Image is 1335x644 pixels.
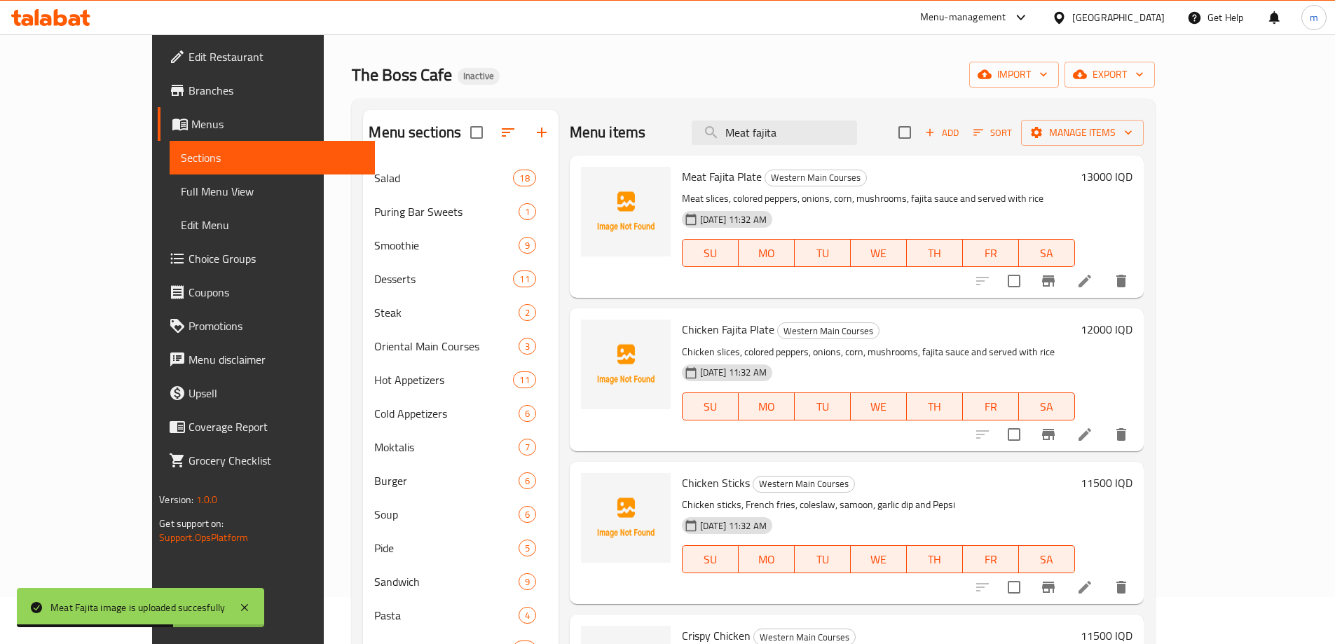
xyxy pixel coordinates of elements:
button: TU [795,545,851,573]
span: WE [856,243,901,263]
span: Full Menu View [181,183,364,200]
span: Select to update [999,420,1029,449]
button: SA [1019,239,1075,267]
button: SU [682,392,739,420]
a: Grocery Checklist [158,444,375,477]
span: Moktalis [374,439,518,455]
span: Add [923,125,961,141]
button: SA [1019,545,1075,573]
span: 3 [519,340,535,353]
span: SU [688,397,733,417]
span: 9 [519,575,535,589]
div: Salad18 [363,161,558,195]
span: Get support on: [159,514,224,533]
img: Chicken Fajita Plate [581,320,671,409]
button: MO [739,392,795,420]
span: Version: [159,491,193,509]
span: Select section [890,118,919,147]
a: Edit menu item [1076,579,1093,596]
span: 11 [514,374,535,387]
a: Edit menu item [1076,426,1093,443]
button: WE [851,545,907,573]
span: Menus [191,116,364,132]
div: items [519,607,536,624]
span: Choice Groups [189,250,364,267]
span: 6 [519,474,535,488]
div: Western Main Courses [753,476,855,493]
span: MO [744,243,789,263]
button: Branch-specific-item [1032,418,1065,451]
a: Promotions [158,309,375,343]
a: Menu disclaimer [158,343,375,376]
span: WE [856,549,901,570]
div: Menu-management [920,9,1006,26]
div: Pasta [374,607,518,624]
span: FR [968,549,1013,570]
a: Coupons [158,275,375,309]
span: Chicken Sticks [682,472,750,493]
span: 9 [519,239,535,252]
button: Branch-specific-item [1032,570,1065,604]
div: Steak2 [363,296,558,329]
div: Soup6 [363,498,558,531]
button: TU [795,239,851,267]
span: Soup [374,506,518,523]
span: 18 [514,172,535,185]
h2: Menu sections [369,122,461,143]
div: items [519,472,536,489]
span: Chicken Fajita Plate [682,319,774,340]
a: Edit menu item [1076,273,1093,289]
div: Hot Appetizers [374,371,513,388]
div: items [513,170,535,186]
div: Cold Appetizers6 [363,397,558,430]
span: FR [968,397,1013,417]
span: MO [744,549,789,570]
span: Western Main Courses [753,476,854,492]
span: [DATE] 11:32 AM [694,213,772,226]
span: Oriental Main Courses [374,338,518,355]
span: SA [1025,243,1069,263]
span: TH [912,243,957,263]
span: Edit Menu [181,217,364,233]
div: items [519,405,536,422]
button: WE [851,239,907,267]
span: Western Main Courses [778,323,879,339]
span: 1.0.0 [196,491,218,509]
button: Sort [970,122,1015,144]
div: Inactive [458,68,500,85]
div: Western Main Courses [777,322,879,339]
span: Sections [181,149,364,166]
div: Burger6 [363,464,558,498]
div: Oriental Main Courses3 [363,329,558,363]
span: The Boss Cafe [352,59,452,90]
span: 4 [519,609,535,622]
a: Menus [158,107,375,141]
span: Select to update [999,266,1029,296]
span: TH [912,397,957,417]
div: Moktalis7 [363,430,558,464]
button: FR [963,392,1019,420]
div: [GEOGRAPHIC_DATA] [1072,10,1165,25]
a: Full Menu View [170,174,375,208]
span: Promotions [189,317,364,334]
button: Manage items [1021,120,1144,146]
h6: 12000 IQD [1081,320,1132,339]
button: import [969,62,1059,88]
span: TU [800,243,845,263]
span: Smoothie [374,237,518,254]
span: Desserts [374,270,513,287]
span: [DATE] 11:32 AM [694,366,772,379]
button: MO [739,239,795,267]
span: 7 [519,441,535,454]
a: Branches [158,74,375,107]
span: 11 [514,273,535,286]
span: Burger [374,472,518,489]
span: Menu disclaimer [189,351,364,368]
span: Sort [973,125,1012,141]
span: Sort items [964,122,1021,144]
div: items [513,371,535,388]
a: Coverage Report [158,410,375,444]
button: delete [1104,264,1138,298]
